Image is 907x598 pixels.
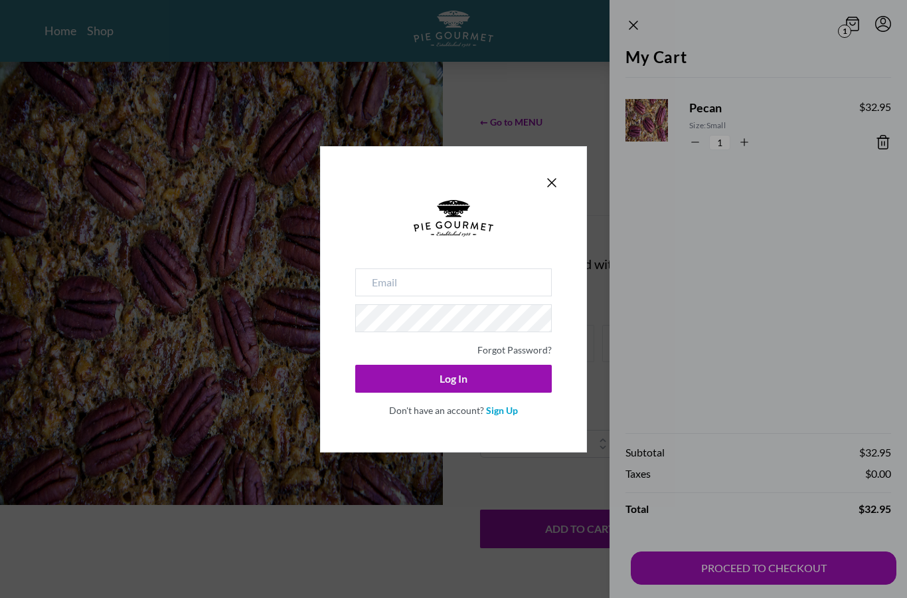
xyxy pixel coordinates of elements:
[477,344,552,355] a: Forgot Password?
[486,405,518,416] a: Sign Up
[389,405,484,416] span: Don't have an account?
[544,175,560,191] button: Close panel
[355,268,552,296] input: Email
[355,365,552,393] button: Log In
